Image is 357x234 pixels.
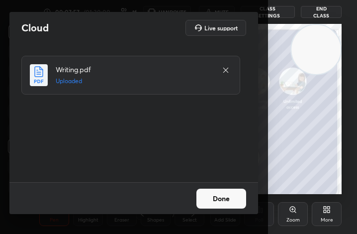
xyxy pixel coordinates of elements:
h2: Cloud [21,21,49,34]
button: Done [196,189,246,209]
h5: Live support [204,25,238,31]
div: Zoom [286,218,300,223]
button: End Class [301,6,342,18]
div: More [321,218,333,223]
h5: Uploaded [56,77,212,86]
h4: Writing.pdf [56,64,212,75]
